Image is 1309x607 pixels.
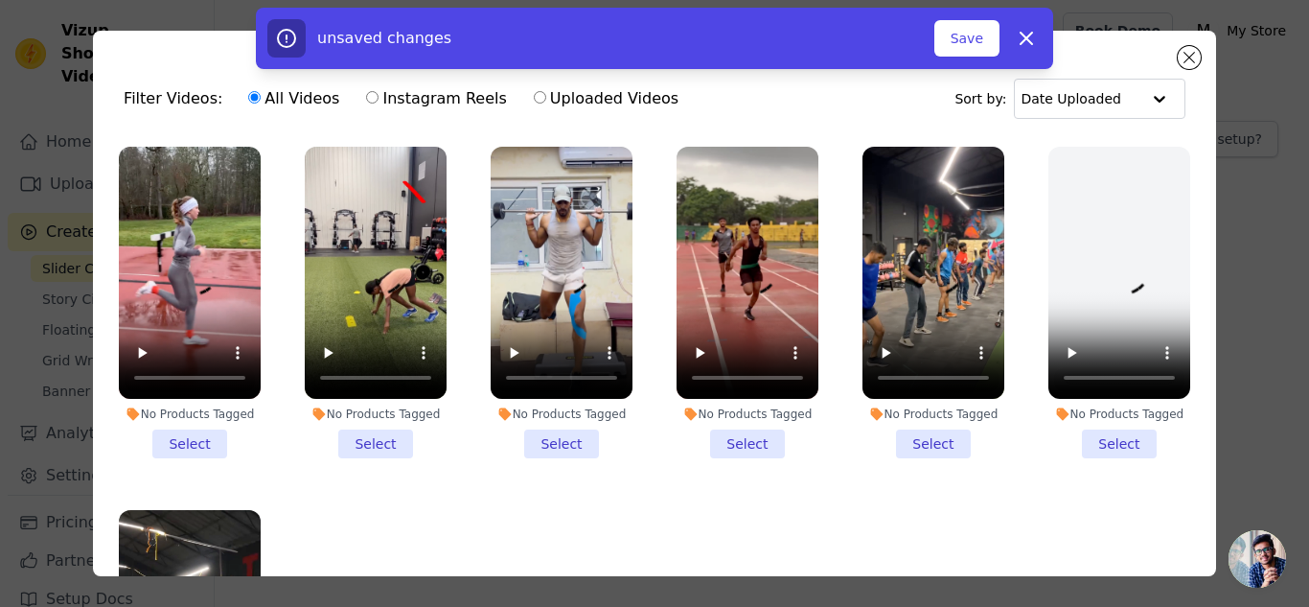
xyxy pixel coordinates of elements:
[954,79,1185,119] div: Sort by:
[677,407,818,422] div: No Products Tagged
[365,86,507,111] label: Instagram Reels
[1048,407,1190,422] div: No Products Tagged
[305,407,447,422] div: No Products Tagged
[1229,530,1286,588] div: Open chat
[124,77,689,121] div: Filter Videos:
[934,20,999,57] button: Save
[247,86,340,111] label: All Videos
[119,407,261,422] div: No Products Tagged
[862,407,1004,422] div: No Products Tagged
[317,29,451,47] span: unsaved changes
[491,407,632,422] div: No Products Tagged
[533,86,679,111] label: Uploaded Videos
